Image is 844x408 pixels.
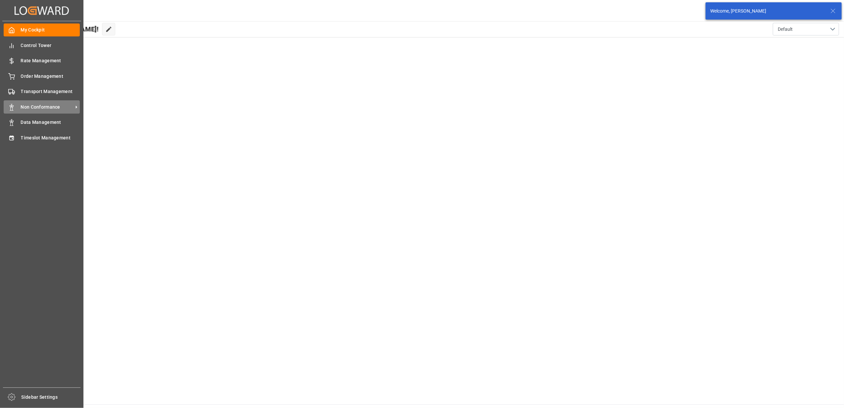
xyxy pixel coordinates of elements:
span: Non Conformance [21,104,73,111]
span: Data Management [21,119,80,126]
a: Transport Management [4,85,80,98]
a: My Cockpit [4,24,80,36]
span: Rate Management [21,57,80,64]
a: Rate Management [4,54,80,67]
span: Transport Management [21,88,80,95]
a: Control Tower [4,39,80,52]
span: My Cockpit [21,26,80,33]
span: Timeslot Management [21,134,80,141]
span: Control Tower [21,42,80,49]
span: Sidebar Settings [22,394,81,401]
button: open menu [773,23,839,35]
a: Timeslot Management [4,131,80,144]
a: Order Management [4,70,80,82]
span: Order Management [21,73,80,80]
div: Welcome, [PERSON_NAME] [710,8,824,15]
span: Default [778,26,793,33]
a: Data Management [4,116,80,129]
